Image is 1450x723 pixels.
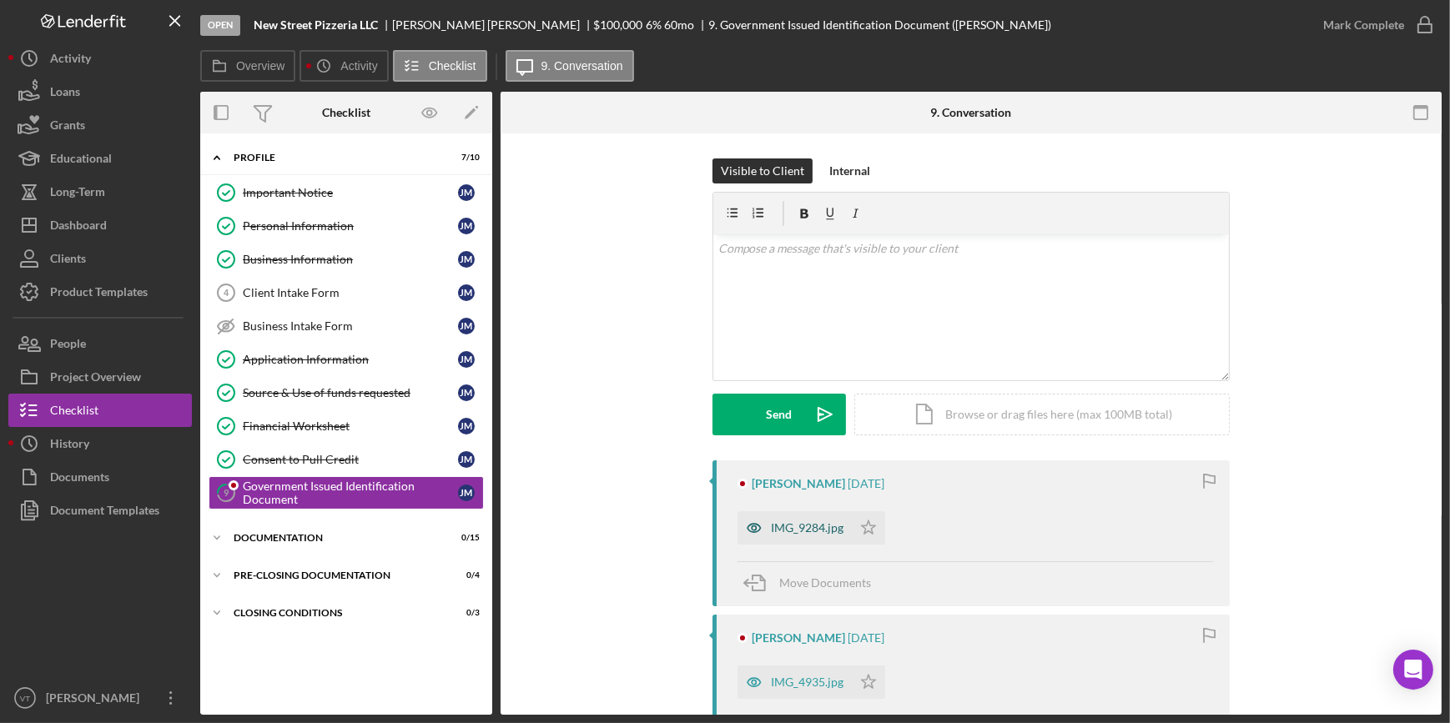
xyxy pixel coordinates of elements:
[771,675,843,689] div: IMG_4935.jpg
[646,18,662,32] div: 6 %
[8,327,192,360] button: People
[243,453,458,466] div: Consent to Pull Credit
[8,460,192,494] a: Documents
[752,631,845,645] div: [PERSON_NAME]
[8,427,192,460] button: History
[1393,650,1433,690] div: Open Intercom Messenger
[712,158,813,183] button: Visible to Client
[8,108,192,142] a: Grants
[848,477,884,490] time: 2025-09-25 15:39
[450,570,480,580] div: 0 / 4
[42,681,150,719] div: [PERSON_NAME]
[458,284,475,301] div: J M
[594,18,643,32] span: $100,000
[20,694,30,703] text: VT
[300,50,388,82] button: Activity
[234,608,438,618] div: Closing Conditions
[209,243,484,276] a: Business InformationJM
[243,386,458,399] div: Source & Use of funds requested
[771,521,843,535] div: IMG_9284.jpg
[254,18,378,32] b: New Street Pizzeria LLC
[458,418,475,434] div: J M
[931,106,1012,119] div: 9. Conversation
[50,275,148,313] div: Product Templates
[200,15,240,36] div: Open
[8,142,192,175] button: Educational
[234,533,438,543] div: Documentation
[393,50,487,82] button: Checklist
[848,631,884,645] time: 2025-09-25 15:36
[8,175,192,208] button: Long-Term
[8,681,192,715] button: VT[PERSON_NAME]
[236,59,284,73] label: Overview
[50,175,105,213] div: Long-Term
[458,218,475,234] div: J M
[458,318,475,334] div: J M
[50,360,141,398] div: Project Overview
[712,394,846,435] button: Send
[450,153,480,163] div: 7 / 10
[1323,8,1404,42] div: Mark Complete
[1307,8,1442,42] button: Mark Complete
[458,485,475,501] div: J M
[243,319,458,333] div: Business Intake Form
[322,106,370,119] div: Checklist
[458,184,475,201] div: J M
[721,158,804,183] div: Visible to Client
[8,208,192,242] button: Dashboard
[821,158,879,183] button: Internal
[50,75,80,113] div: Loans
[8,494,192,527] button: Document Templates
[738,511,885,545] button: IMG_9284.jpg
[664,18,694,32] div: 60 mo
[8,360,192,394] a: Project Overview
[829,158,870,183] div: Internal
[243,253,458,266] div: Business Information
[243,479,458,506] div: Government Issued Identification Document
[8,242,192,275] a: Clients
[458,251,475,268] div: J M
[541,59,623,73] label: 9. Conversation
[243,219,458,233] div: Personal Information
[243,286,458,299] div: Client Intake Form
[8,394,192,427] button: Checklist
[50,208,107,246] div: Dashboard
[50,108,85,146] div: Grants
[458,384,475,401] div: J M
[8,275,192,309] button: Product Templates
[50,427,89,464] div: History
[752,477,845,490] div: [PERSON_NAME]
[50,460,109,498] div: Documents
[506,50,634,82] button: 9. Conversation
[8,42,192,75] button: Activity
[50,242,86,279] div: Clients
[50,394,98,431] div: Checklist
[50,327,86,364] div: People
[209,376,484,409] a: Source & Use of funds requestedJM
[50,142,112,179] div: Educational
[8,75,192,108] button: Loans
[209,409,484,443] a: Financial WorksheetJM
[200,50,295,82] button: Overview
[50,494,159,531] div: Document Templates
[50,42,91,79] div: Activity
[224,288,229,298] tspan: 4
[224,487,229,498] tspan: 9
[708,18,1051,32] div: 9. Government Issued Identification Document ([PERSON_NAME])
[738,562,888,604] button: Move Documents
[209,476,484,510] a: 9Government Issued Identification DocumentJM
[340,59,377,73] label: Activity
[209,209,484,243] a: Personal InformationJM
[209,443,484,476] a: Consent to Pull CreditJM
[450,533,480,543] div: 0 / 15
